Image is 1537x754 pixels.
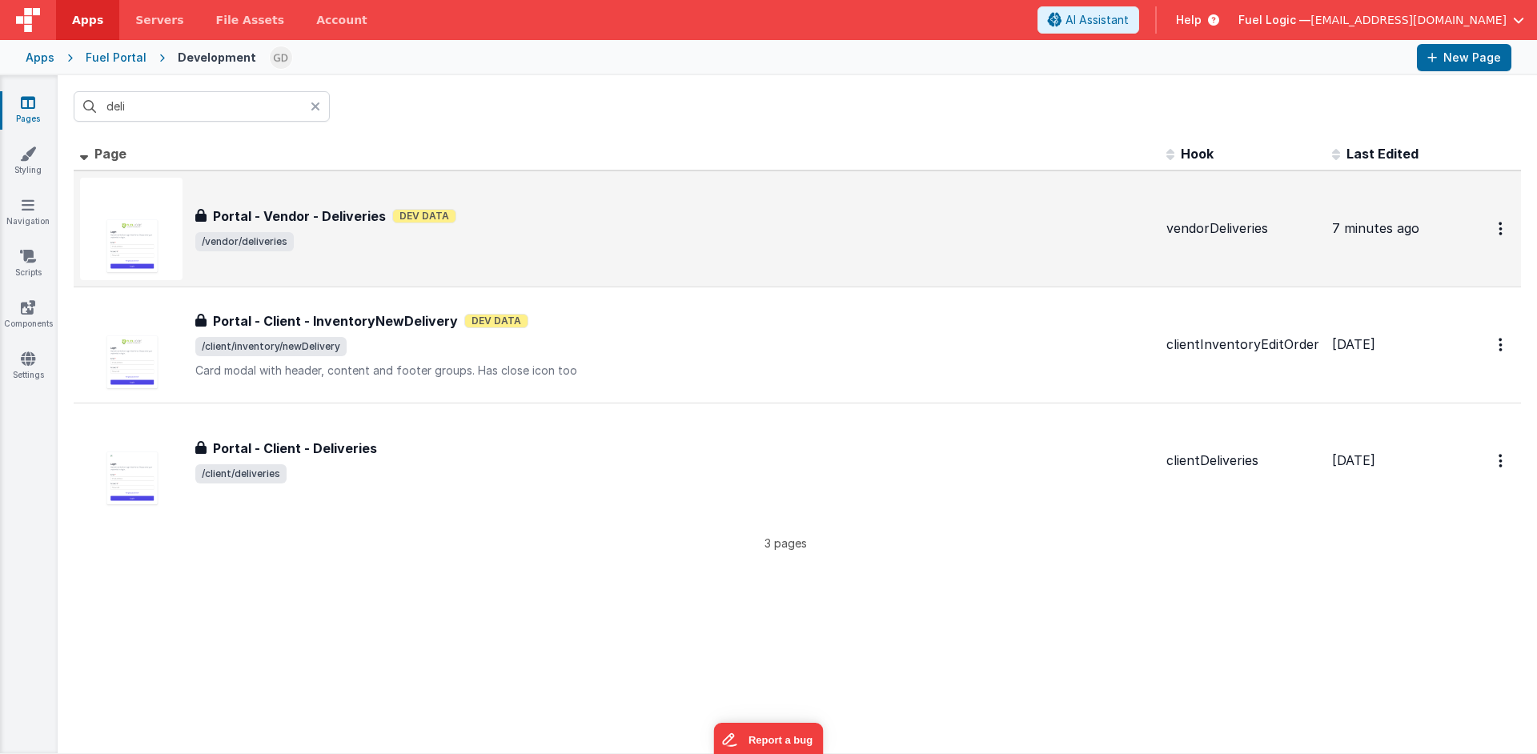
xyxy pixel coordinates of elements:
[26,50,54,66] div: Apps
[1166,451,1319,470] div: clientDeliveries
[1332,220,1419,236] span: 7 minutes ago
[1346,146,1419,162] span: Last Edited
[72,12,103,28] span: Apps
[1310,12,1507,28] span: [EMAIL_ADDRESS][DOMAIN_NAME]
[135,12,183,28] span: Servers
[1166,219,1319,238] div: vendorDeliveries
[1417,44,1511,71] button: New Page
[270,46,292,69] img: 3dd21bde18fb3f511954fc4b22afbf3f
[1037,6,1139,34] button: AI Assistant
[1238,12,1524,28] button: Fuel Logic — [EMAIL_ADDRESS][DOMAIN_NAME]
[213,311,458,331] h3: Portal - Client - InventoryNewDelivery
[1332,336,1375,352] span: [DATE]
[1238,12,1310,28] span: Fuel Logic —
[195,337,347,356] span: /client/inventory/newDelivery
[213,439,377,458] h3: Portal - Client - Deliveries
[1332,452,1375,468] span: [DATE]
[1065,12,1129,28] span: AI Assistant
[1181,146,1214,162] span: Hook
[195,464,287,483] span: /client/deliveries
[86,50,146,66] div: Fuel Portal
[74,91,330,122] input: Search pages, id's ...
[195,363,1154,379] p: Card modal with header, content and footer groups. Has close icon too
[195,232,294,251] span: /vendor/deliveries
[1489,444,1515,477] button: Options
[213,207,386,226] h3: Portal - Vendor - Deliveries
[1166,335,1319,354] div: clientInventoryEditOrder
[178,50,256,66] div: Development
[74,535,1497,551] p: 3 pages
[94,146,126,162] span: Page
[1489,328,1515,361] button: Options
[1489,212,1515,245] button: Options
[392,209,456,223] span: Dev Data
[216,12,285,28] span: File Assets
[464,314,528,328] span: Dev Data
[1176,12,1202,28] span: Help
